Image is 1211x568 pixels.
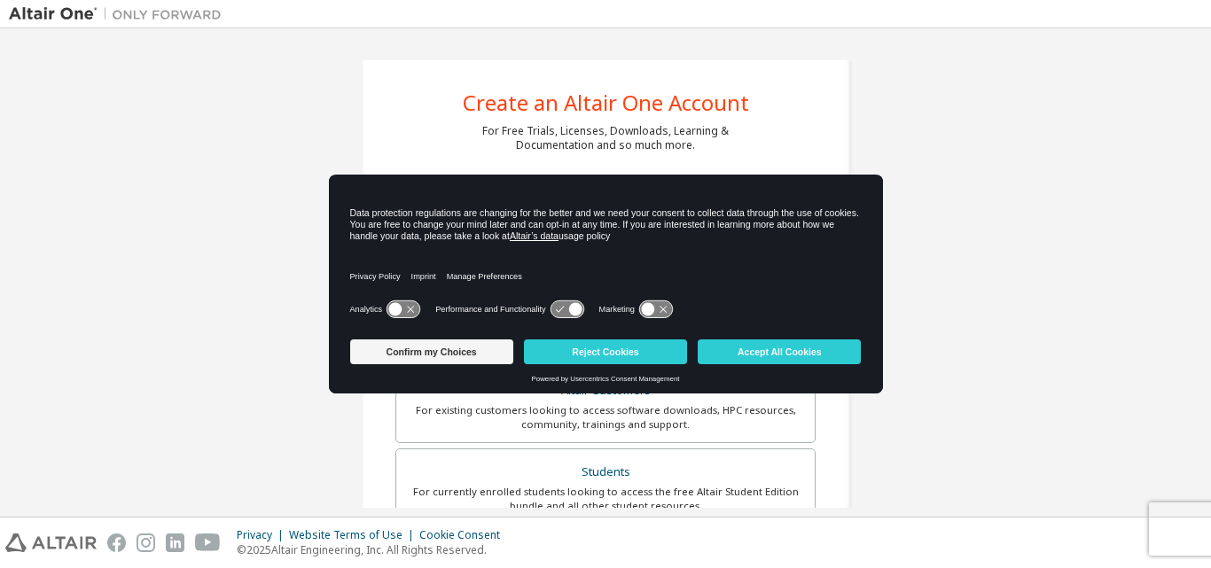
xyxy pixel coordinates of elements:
img: youtube.svg [195,533,221,552]
div: Website Terms of Use [289,528,419,542]
div: Create an Altair One Account [463,92,749,113]
img: altair_logo.svg [5,533,97,552]
img: linkedin.svg [166,533,184,552]
div: For currently enrolled students looking to access the free Altair Student Edition bundle and all ... [407,485,804,513]
div: For existing customers looking to access software downloads, HPC resources, community, trainings ... [407,403,804,432]
div: Students [407,460,804,485]
img: facebook.svg [107,533,126,552]
div: Privacy [237,528,289,542]
div: For Free Trials, Licenses, Downloads, Learning & Documentation and so much more. [482,124,729,152]
p: © 2025 Altair Engineering, Inc. All Rights Reserved. [237,542,511,557]
div: Cookie Consent [419,528,511,542]
img: Altair One [9,5,230,23]
img: instagram.svg [137,533,155,552]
